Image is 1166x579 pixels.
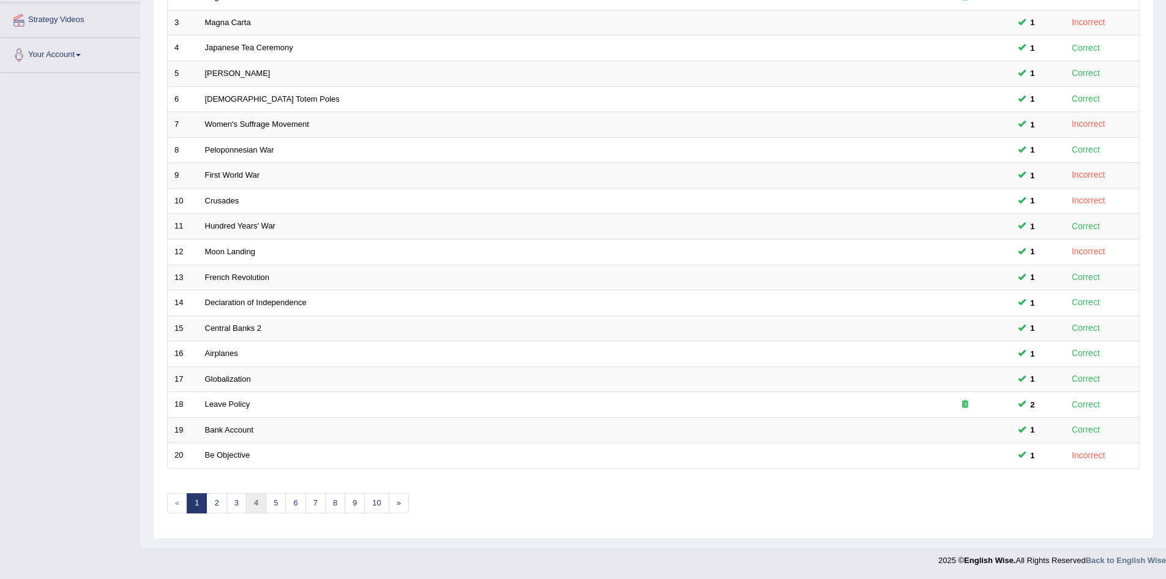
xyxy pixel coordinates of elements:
td: 13 [168,265,198,290]
a: Central Banks 2 [205,324,262,333]
td: 7 [168,112,198,138]
span: You can still take this question [1026,169,1040,182]
td: 4 [168,36,198,61]
div: Correct [1067,295,1105,309]
span: You can still take this question [1026,373,1040,385]
a: Peloponnesian War [205,145,274,154]
strong: English Wise. [964,556,1015,565]
span: You can still take this question [1026,449,1040,462]
a: Moon Landing [205,247,255,256]
div: Correct [1067,41,1105,55]
td: 9 [168,163,198,189]
a: 7 [305,493,326,513]
td: 15 [168,316,198,341]
a: 6 [285,493,305,513]
div: Incorrect [1067,448,1110,463]
div: Incorrect [1067,194,1110,208]
span: You can still take this question [1026,194,1040,207]
a: 10 [364,493,389,513]
a: Back to English Wise [1086,556,1166,565]
div: Correct [1067,143,1105,157]
a: Bank Account [205,425,254,434]
span: You can still take this question [1026,322,1040,335]
td: 5 [168,61,198,87]
div: Incorrect [1067,117,1110,131]
a: 9 [345,493,365,513]
td: 11 [168,214,198,240]
a: Japanese Tea Ceremony [205,43,293,52]
div: Correct [1067,219,1105,233]
td: 3 [168,10,198,36]
td: 16 [168,341,198,367]
span: You can still take this question [1026,423,1040,436]
td: 14 [168,290,198,316]
span: You can still take this question [1026,347,1040,360]
td: 10 [168,188,198,214]
a: Hundred Years' War [205,221,275,230]
a: 1 [187,493,207,513]
a: First World War [205,170,260,180]
span: You can still take this question [1026,118,1040,131]
div: Correct [1067,372,1105,386]
span: « [167,493,187,513]
a: [DEMOGRAPHIC_DATA] Totem Poles [205,94,340,104]
div: Incorrect [1067,15,1110,29]
td: 17 [168,366,198,392]
span: You can still take this question [1026,398,1040,411]
div: Correct [1067,398,1105,412]
td: 6 [168,86,198,112]
td: 18 [168,392,198,418]
div: Correct [1067,66,1105,80]
div: Exam occurring question [926,399,1004,411]
a: Declaration of Independence [205,298,307,307]
span: You can still take this question [1026,143,1040,156]
a: Crusades [205,196,239,205]
a: Leave Policy [205,399,250,409]
a: French Revolution [205,273,270,282]
a: Globalization [205,374,251,384]
a: Strategy Videos [1,3,140,34]
a: 2 [206,493,226,513]
div: Correct [1067,423,1105,437]
a: 3 [226,493,247,513]
a: » [389,493,409,513]
td: 8 [168,137,198,163]
span: You can still take this question [1026,16,1040,29]
span: You can still take this question [1026,245,1040,258]
div: Incorrect [1067,168,1110,182]
a: 5 [266,493,286,513]
span: You can still take this question [1026,271,1040,284]
div: Correct [1067,270,1105,284]
span: You can still take this question [1026,297,1040,309]
div: 2025 © All Rights Reserved [938,548,1166,566]
a: Be Objective [205,450,250,460]
span: You can still take this question [1026,67,1040,80]
a: Women's Suffrage Movement [205,119,309,129]
a: [PERSON_NAME] [205,69,271,78]
div: Incorrect [1067,244,1110,259]
td: 12 [168,239,198,265]
a: 4 [246,493,266,513]
span: You can still take this question [1026,42,1040,55]
div: Correct [1067,321,1105,335]
a: Your Account [1,38,140,69]
a: Airplanes [205,349,238,358]
a: Magna Carta [205,18,251,27]
td: 20 [168,443,198,469]
td: 19 [168,417,198,443]
span: You can still take this question [1026,220,1040,233]
div: Correct [1067,346,1105,360]
div: Correct [1067,92,1105,106]
span: You can still take this question [1026,93,1040,105]
a: 8 [325,493,345,513]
